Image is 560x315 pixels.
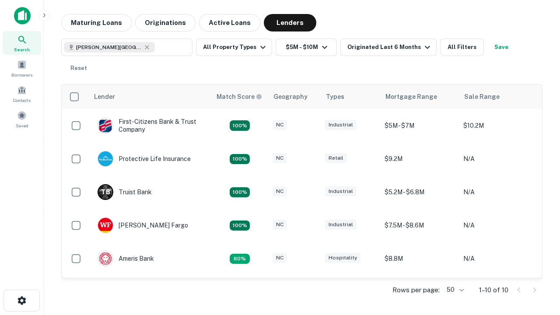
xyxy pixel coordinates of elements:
[211,84,268,109] th: Capitalize uses an advanced AI algorithm to match your search with the best lender. The match sco...
[380,275,459,308] td: $9.2M
[98,118,113,133] img: picture
[3,31,41,55] a: Search
[230,220,250,231] div: Matching Properties: 2, hasApolloMatch: undefined
[380,209,459,242] td: $7.5M - $8.6M
[230,187,250,198] div: Matching Properties: 3, hasApolloMatch: undefined
[459,175,538,209] td: N/A
[326,91,344,102] div: Types
[11,71,32,78] span: Borrowers
[459,84,538,109] th: Sale Range
[347,42,433,52] div: Originated Last 6 Months
[98,118,203,133] div: First-citizens Bank & Trust Company
[392,285,440,295] p: Rows per page:
[273,91,308,102] div: Geography
[199,14,260,31] button: Active Loans
[264,14,316,31] button: Lenders
[325,253,360,263] div: Hospitality
[380,109,459,142] td: $5M - $7M
[459,275,538,308] td: N/A
[230,120,250,131] div: Matching Properties: 2, hasApolloMatch: undefined
[268,84,321,109] th: Geography
[3,56,41,80] a: Borrowers
[98,251,113,266] img: picture
[3,82,41,105] a: Contacts
[89,84,211,109] th: Lender
[325,220,357,230] div: Industrial
[273,220,287,230] div: NC
[440,38,484,56] button: All Filters
[217,92,262,101] div: Capitalize uses an advanced AI algorithm to match your search with the best lender. The match sco...
[459,109,538,142] td: $10.2M
[98,151,191,167] div: Protective Life Insurance
[230,254,250,264] div: Matching Properties: 1, hasApolloMatch: undefined
[380,142,459,175] td: $9.2M
[3,107,41,131] a: Saved
[98,184,152,200] div: Truist Bank
[276,38,337,56] button: $5M - $10M
[385,91,437,102] div: Mortgage Range
[464,91,500,102] div: Sale Range
[325,186,357,196] div: Industrial
[321,84,380,109] th: Types
[65,59,93,77] button: Reset
[14,46,30,53] span: Search
[14,7,31,24] img: capitalize-icon.png
[230,154,250,164] div: Matching Properties: 2, hasApolloMatch: undefined
[459,209,538,242] td: N/A
[98,218,113,233] img: picture
[380,84,459,109] th: Mortgage Range
[98,251,154,266] div: Ameris Bank
[459,142,538,175] td: N/A
[94,91,115,102] div: Lender
[16,122,28,129] span: Saved
[273,186,287,196] div: NC
[479,285,508,295] p: 1–10 of 10
[325,153,347,163] div: Retail
[273,120,287,130] div: NC
[98,151,113,166] img: picture
[61,14,132,31] button: Maturing Loans
[340,38,437,56] button: Originated Last 6 Months
[76,43,142,51] span: [PERSON_NAME][GEOGRAPHIC_DATA], [GEOGRAPHIC_DATA]
[135,14,196,31] button: Originations
[325,120,357,130] div: Industrial
[13,97,31,104] span: Contacts
[196,38,272,56] button: All Property Types
[459,242,538,275] td: N/A
[380,242,459,275] td: $8.8M
[273,153,287,163] div: NC
[443,283,465,296] div: 50
[217,92,260,101] h6: Match Score
[487,38,515,56] button: Save your search to get updates of matches that match your search criteria.
[101,188,110,197] p: T B
[273,253,287,263] div: NC
[516,245,560,287] iframe: Chat Widget
[380,175,459,209] td: $5.2M - $6.8M
[98,217,188,233] div: [PERSON_NAME] Fargo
